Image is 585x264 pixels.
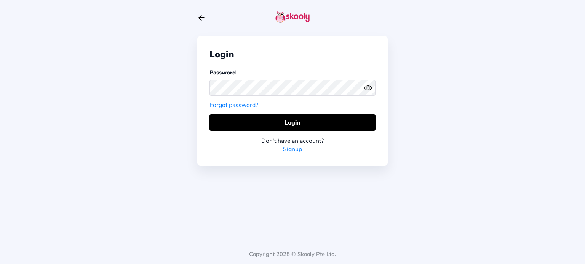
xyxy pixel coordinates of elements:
div: Don't have an account? [209,137,376,145]
a: Forgot password? [209,101,258,109]
a: Signup [283,145,302,153]
button: arrow back outline [197,14,206,22]
ion-icon: eye outline [364,84,372,92]
button: eye outlineeye off outline [364,84,376,92]
img: skooly-logo.png [275,11,310,23]
button: Login [209,114,376,131]
div: Login [209,48,376,60]
label: Password [209,69,236,76]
